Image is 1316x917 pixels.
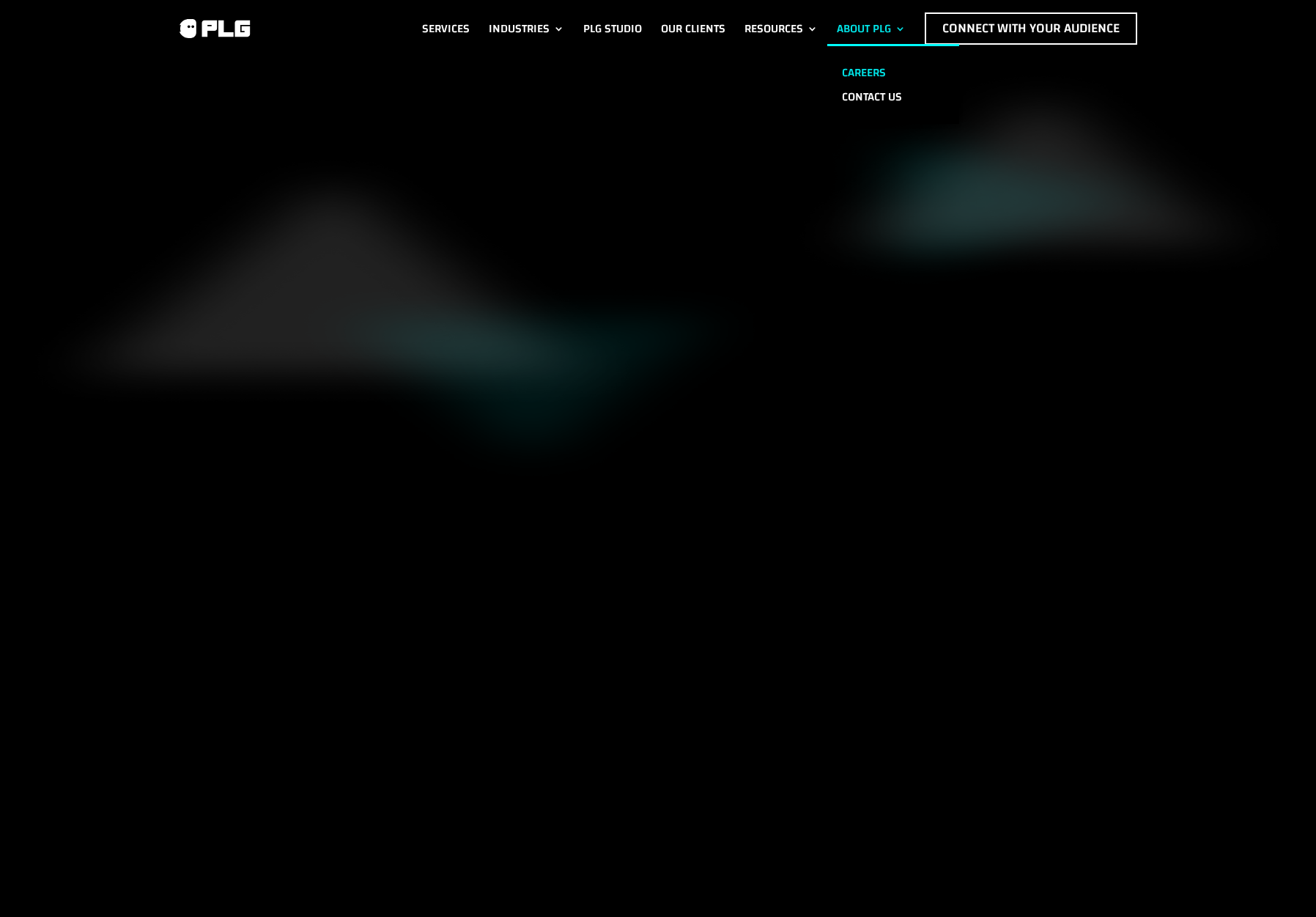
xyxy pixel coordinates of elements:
[583,12,642,45] a: PLG Studio
[837,12,906,45] a: About PLG
[827,61,959,85] a: Careers
[661,12,725,45] a: Our Clients
[827,85,959,109] a: Contact us
[1243,847,1316,917] iframe: Chat Widget
[489,12,564,45] a: Industries
[744,12,818,45] a: Resources
[925,12,1137,45] a: Connect with Your Audience
[422,12,470,45] a: Services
